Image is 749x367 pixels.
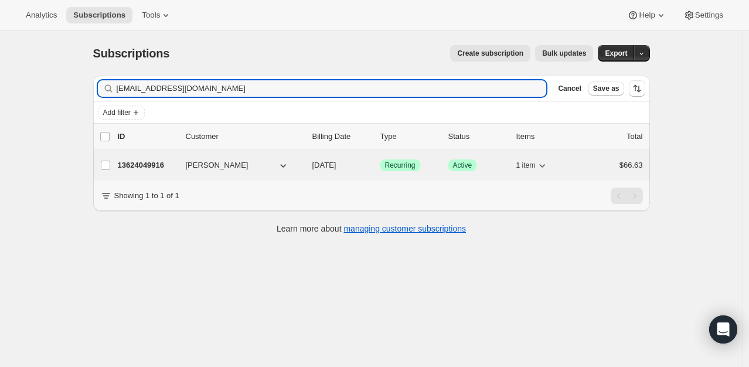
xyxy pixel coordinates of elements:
[343,224,466,233] a: managing customer subscriptions
[93,47,170,60] span: Subscriptions
[98,106,145,120] button: Add filter
[277,223,466,235] p: Learn more about
[639,11,655,20] span: Help
[553,81,585,96] button: Cancel
[118,131,176,142] p: ID
[118,159,176,171] p: 13624049916
[593,84,619,93] span: Save as
[448,131,507,142] p: Status
[588,81,624,96] button: Save as
[516,161,536,170] span: 1 item
[179,156,296,175] button: [PERSON_NAME]
[516,157,549,174] button: 1 item
[26,11,57,20] span: Analytics
[611,188,643,204] nav: Pagination
[73,11,125,20] span: Subscriptions
[457,49,523,58] span: Create subscription
[380,131,439,142] div: Type
[676,7,730,23] button: Settings
[620,7,673,23] button: Help
[709,315,737,344] div: Open Intercom Messenger
[619,161,643,169] span: $66.63
[605,49,627,58] span: Export
[118,157,643,174] div: 13624049916[PERSON_NAME][DATE]SuccessRecurringSuccessActive1 item$66.63
[312,161,336,169] span: [DATE]
[142,11,160,20] span: Tools
[186,159,248,171] span: [PERSON_NAME]
[629,80,645,97] button: Sort the results
[598,45,634,62] button: Export
[103,108,131,117] span: Add filter
[135,7,179,23] button: Tools
[66,7,132,23] button: Subscriptions
[118,131,643,142] div: IDCustomerBilling DateTypeStatusItemsTotal
[312,131,371,142] p: Billing Date
[114,190,179,202] p: Showing 1 to 1 of 1
[385,161,416,170] span: Recurring
[453,161,472,170] span: Active
[516,131,575,142] div: Items
[535,45,593,62] button: Bulk updates
[558,84,581,93] span: Cancel
[186,131,303,142] p: Customer
[450,45,530,62] button: Create subscription
[695,11,723,20] span: Settings
[627,131,642,142] p: Total
[542,49,586,58] span: Bulk updates
[19,7,64,23] button: Analytics
[117,80,547,97] input: Filter subscribers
